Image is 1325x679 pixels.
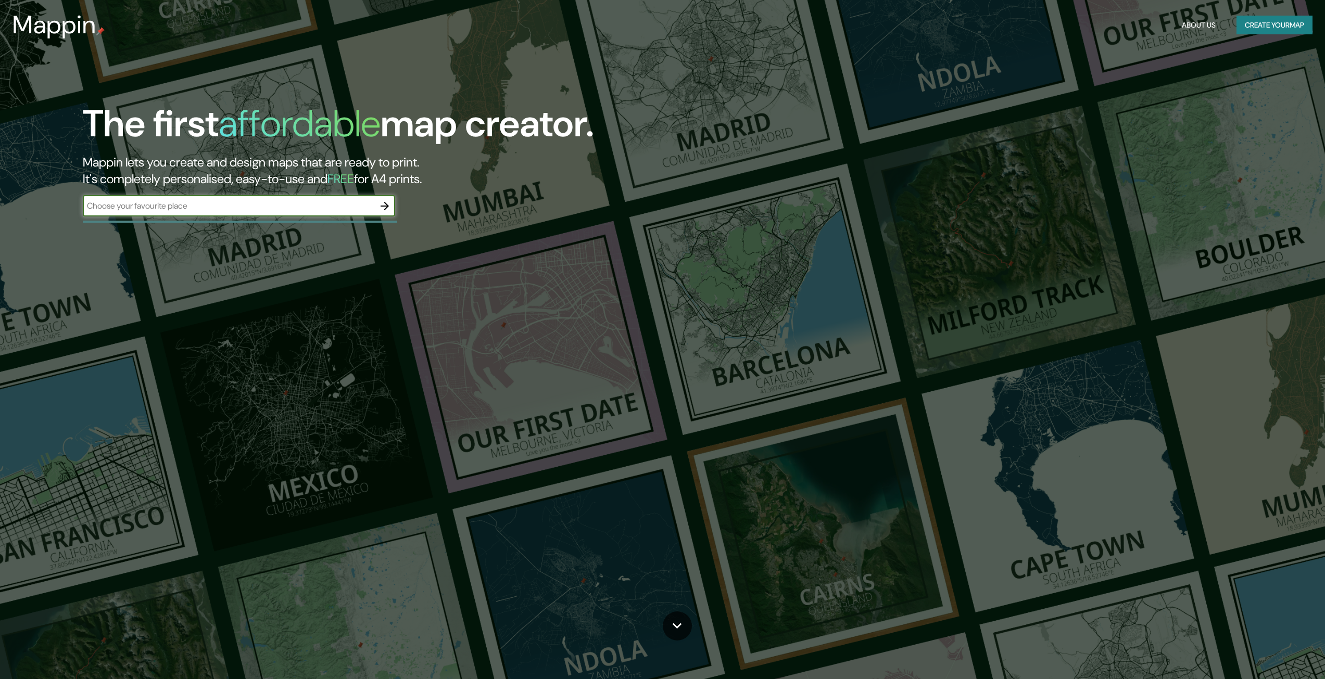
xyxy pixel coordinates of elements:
[83,200,374,212] input: Choose your favourite place
[327,171,354,187] h5: FREE
[1236,16,1313,35] button: Create yourmap
[219,99,381,148] h1: affordable
[96,27,105,35] img: mappin-pin
[1178,16,1220,35] button: About Us
[12,10,96,40] h3: Mappin
[83,102,594,154] h1: The first map creator.
[83,154,746,187] h2: Mappin lets you create and design maps that are ready to print. It's completely personalised, eas...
